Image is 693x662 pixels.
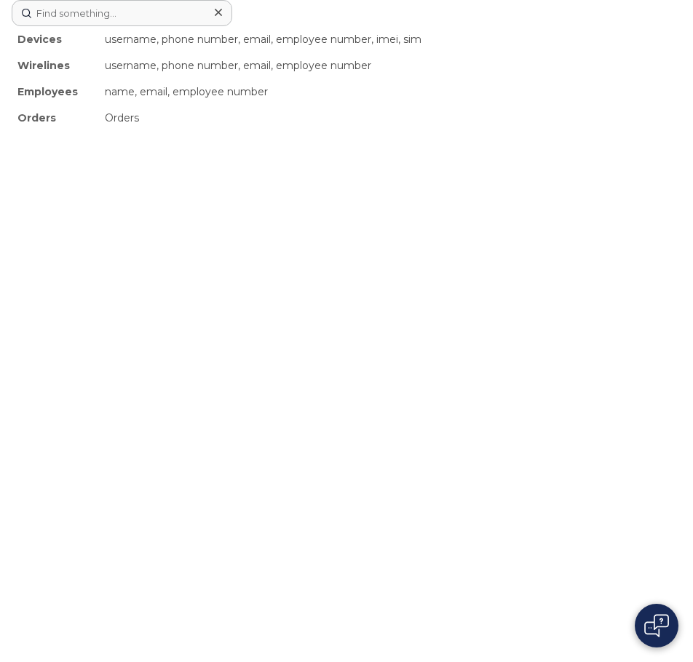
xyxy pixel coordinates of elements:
div: Orders [12,105,99,131]
div: name, email, employee number [99,79,681,105]
div: Orders [99,105,681,131]
div: username, phone number, email, employee number [99,52,681,79]
div: Employees [12,79,99,105]
img: Open chat [644,614,669,637]
div: Wirelines [12,52,99,79]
